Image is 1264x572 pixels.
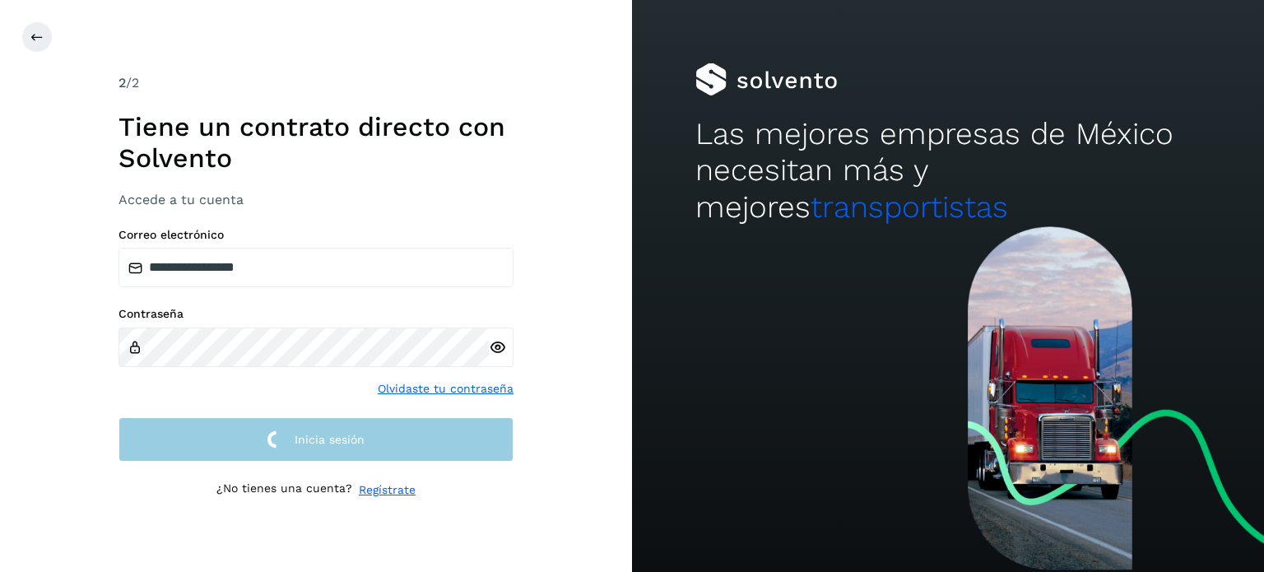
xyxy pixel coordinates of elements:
p: ¿No tienes una cuenta? [216,481,352,499]
h1: Tiene un contrato directo con Solvento [118,111,513,174]
a: Regístrate [359,481,416,499]
label: Contraseña [118,307,513,321]
h3: Accede a tu cuenta [118,192,513,207]
label: Correo electrónico [118,228,513,242]
span: Inicia sesión [295,434,365,445]
a: Olvidaste tu contraseña [378,380,513,398]
div: /2 [118,73,513,93]
button: Inicia sesión [118,417,513,463]
h2: Las mejores empresas de México necesitan más y mejores [695,116,1201,226]
span: transportistas [811,189,1008,225]
span: 2 [118,75,126,91]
